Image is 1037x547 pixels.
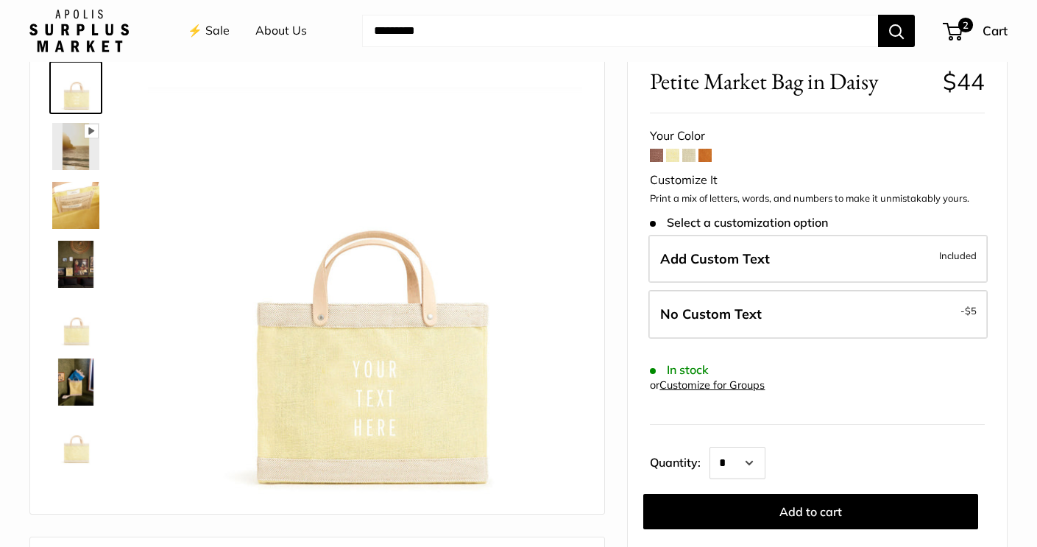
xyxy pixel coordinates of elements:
a: Petite Market Bag in Daisy [49,179,102,232]
span: In stock [650,363,708,377]
a: Petite Market Bag in Daisy [49,297,102,350]
a: Petite Market Bag in Daisy [49,356,102,409]
a: Petite Market Bag in Daisy [49,61,102,114]
button: Search [878,15,915,47]
div: or [650,375,765,395]
a: Petite Market Bag in Daisy [49,238,102,291]
input: Search... [362,15,878,47]
img: Petite Market Bag in Daisy [52,64,99,111]
img: Petite Market Bag in Daisy [52,417,99,465]
div: Customize It [650,169,985,191]
button: Add to cart [643,494,978,529]
span: Petite Market Bag in Daisy [650,68,931,95]
img: Petite Market Bag in Daisy [52,359,99,406]
img: Petite Market Bag in Daisy [52,300,99,347]
a: 2 Cart [944,19,1008,43]
span: - [960,302,977,320]
a: Petite Market Bag in Daisy [49,414,102,467]
span: Select a customization option [650,216,827,230]
img: Petite Market Bag in Daisy [52,182,99,229]
div: Your Color [650,125,985,147]
img: Petite Market Bag in Daisy [52,241,99,288]
p: Print a mix of letters, words, and numbers to make it unmistakably yours. [650,191,985,206]
span: Included [939,247,977,264]
span: Cart [983,23,1008,38]
a: Customize for Groups [659,378,765,392]
span: 2 [958,18,973,32]
label: Add Custom Text [648,235,988,283]
img: Petite Market Bag in Daisy [148,64,582,498]
a: Petite Market Bag in Daisy [49,120,102,173]
span: Add Custom Text [660,250,770,267]
a: ⚡️ Sale [188,20,230,42]
img: Apolis: Surplus Market [29,10,129,52]
span: $5 [965,305,977,317]
label: Quantity: [650,442,709,479]
img: Petite Market Bag in Daisy [52,123,99,170]
label: Leave Blank [648,290,988,339]
span: No Custom Text [660,306,762,322]
span: $44 [943,67,985,96]
a: About Us [255,20,307,42]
